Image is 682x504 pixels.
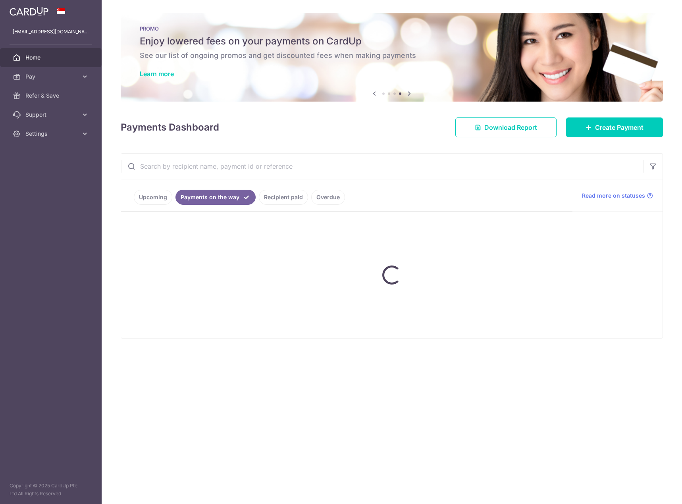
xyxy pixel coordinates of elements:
[566,117,663,137] a: Create Payment
[484,123,537,132] span: Download Report
[582,192,653,200] a: Read more on statuses
[25,111,78,119] span: Support
[25,54,78,62] span: Home
[13,28,89,36] p: [EMAIL_ADDRESS][DOMAIN_NAME]
[25,92,78,100] span: Refer & Save
[121,13,663,102] img: Latest Promos banner
[25,73,78,81] span: Pay
[140,70,174,78] a: Learn more
[582,192,645,200] span: Read more on statuses
[121,120,219,135] h4: Payments Dashboard
[595,123,643,132] span: Create Payment
[455,117,557,137] a: Download Report
[140,51,644,60] h6: See our list of ongoing promos and get discounted fees when making payments
[140,35,644,48] h5: Enjoy lowered fees on your payments on CardUp
[10,6,48,16] img: CardUp
[25,130,78,138] span: Settings
[121,154,643,179] input: Search by recipient name, payment id or reference
[175,190,256,205] a: Payments on the way
[632,480,674,500] iframe: Opens a widget where you can find more information
[140,25,644,32] p: PROMO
